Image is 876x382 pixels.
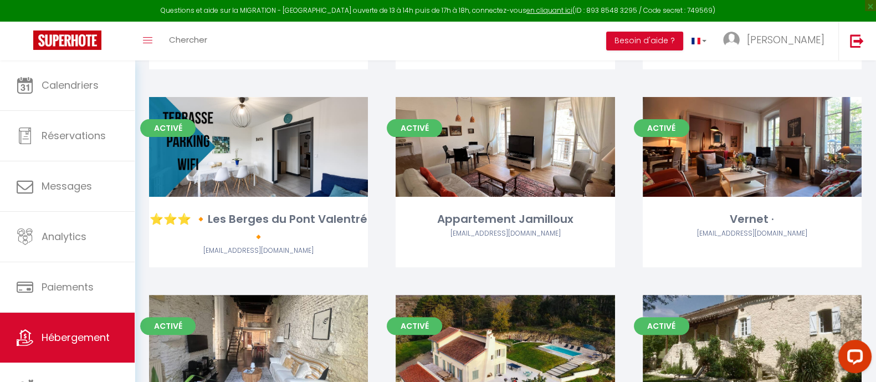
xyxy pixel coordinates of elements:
span: Calendriers [42,78,99,92]
span: Réservations [42,129,106,142]
a: ... [PERSON_NAME] [715,22,838,60]
span: Activé [140,317,196,335]
a: Editer [719,334,785,356]
div: ⭐⭐⭐ 🔸Les Berges du Pont Valentré 🔸 [149,211,368,246]
div: Airbnb [396,228,614,239]
span: Activé [387,317,442,335]
span: Activé [387,119,442,137]
a: Editer [719,136,785,158]
a: Editer [472,334,539,356]
a: Editer [472,136,539,158]
span: [PERSON_NAME] [747,33,824,47]
button: Besoin d'aide ? [606,32,683,50]
div: Vernet · [643,211,862,228]
a: Chercher [161,22,216,60]
span: Hébergement [42,330,110,344]
a: Editer [226,334,292,356]
span: Activé [634,317,689,335]
span: Activé [140,119,196,137]
div: Airbnb [149,246,368,256]
span: Messages [42,179,92,193]
span: Chercher [169,34,207,45]
iframe: LiveChat chat widget [829,335,876,382]
span: Paiements [42,280,94,294]
div: Appartement Jamilloux [396,211,614,228]
img: Super Booking [33,30,101,50]
div: Airbnb [643,228,862,239]
span: Activé [634,119,689,137]
img: ... [723,32,740,48]
img: logout [850,34,864,48]
span: Analytics [42,230,86,243]
a: Editer [226,136,292,158]
a: en cliquant ici [526,6,572,15]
